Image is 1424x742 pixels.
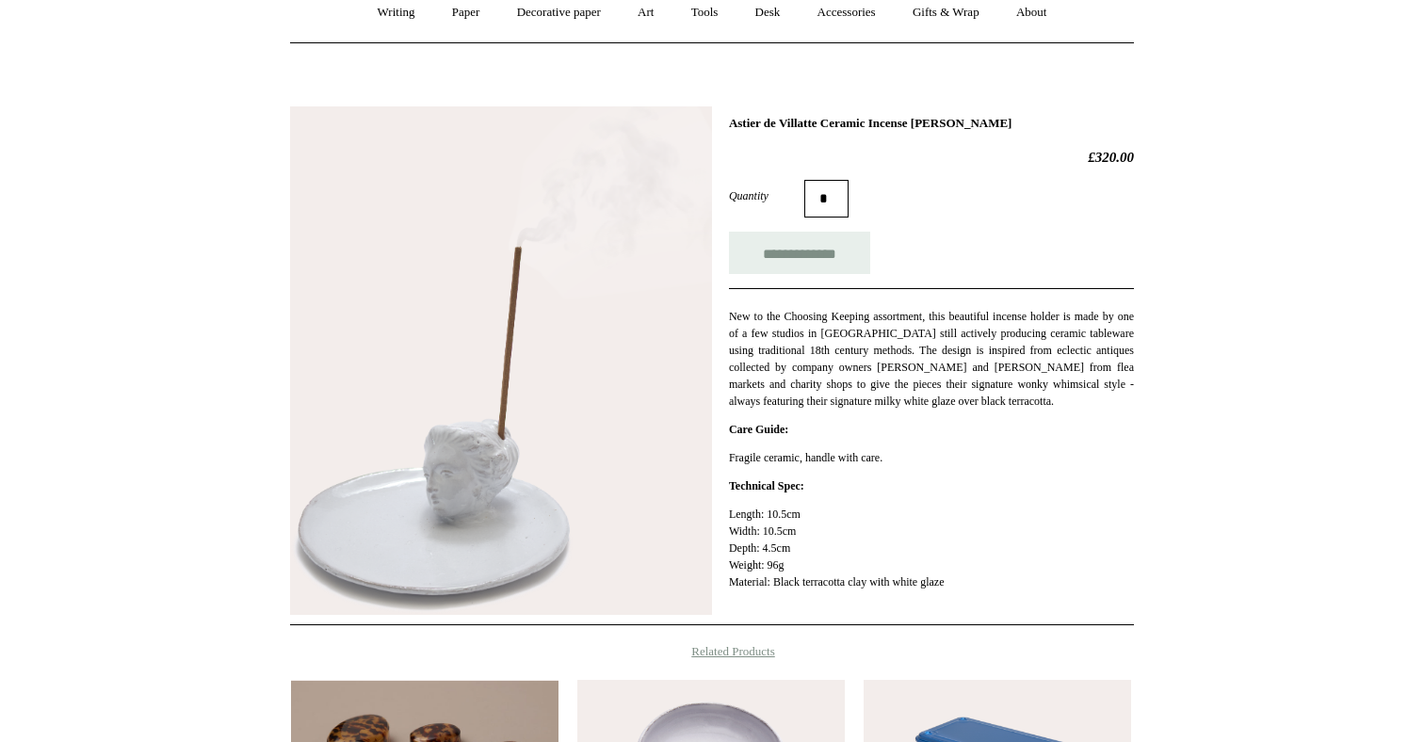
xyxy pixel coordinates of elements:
[729,187,804,204] label: Quantity
[729,116,1134,131] h1: Astier de Villatte Ceramic Incense [PERSON_NAME]
[290,106,712,615] img: Astier de Villatte Ceramic Incense Holder, Antoinette
[729,423,788,436] strong: Care Guide:
[241,644,1183,659] h4: Related Products
[729,149,1134,166] h2: £320.00
[729,479,804,492] strong: Technical Spec:
[729,506,1134,590] p: Length: 10.5cm Width: 10.5cm Depth: 4.5cm Weight: 96g Material: Black terracotta clay with white ...
[729,308,1134,410] p: New to the Choosing Keeping assortment, this beautiful incense holder is made by one of a few stu...
[729,449,1134,466] p: Fragile ceramic, handle with care.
